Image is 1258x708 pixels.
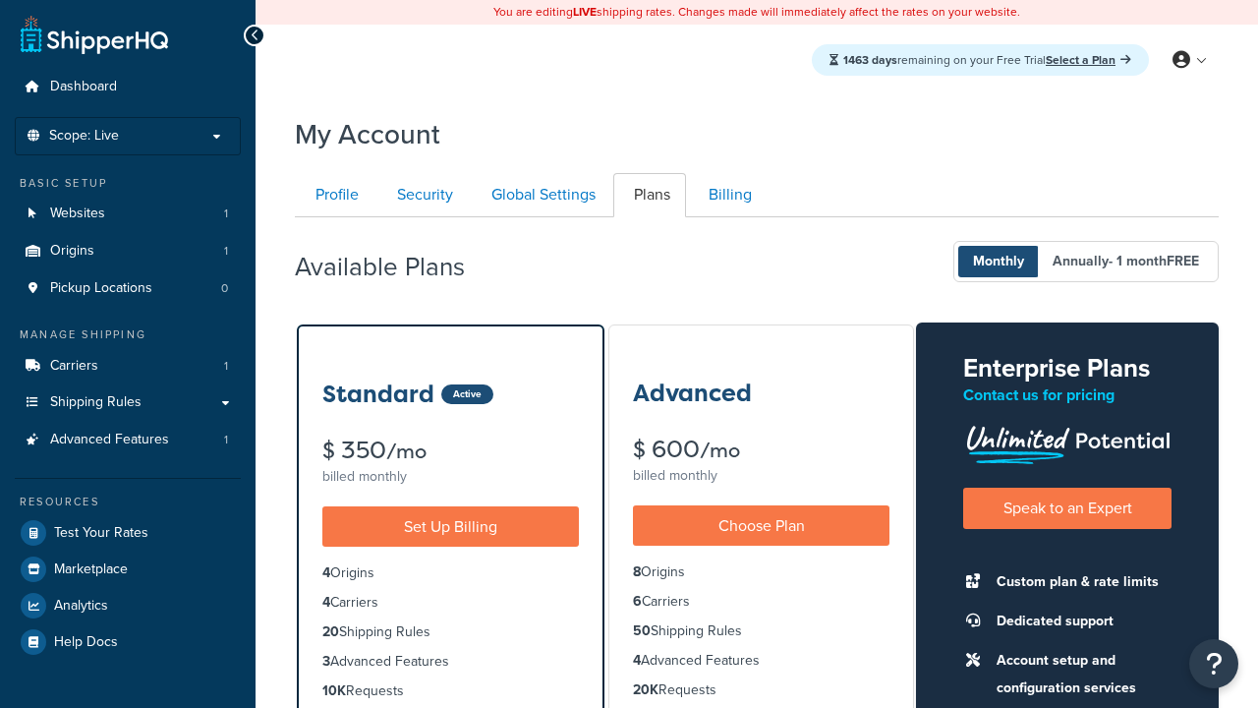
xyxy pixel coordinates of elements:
span: Carriers [50,358,98,375]
a: Select a Plan [1046,51,1131,69]
span: Dashboard [50,79,117,95]
div: remaining on your Free Trial [812,44,1149,76]
p: Contact us for pricing [963,382,1172,409]
a: Choose Plan [633,505,889,546]
div: Active [441,384,493,404]
strong: 4 [322,592,330,613]
span: Help Docs [54,634,118,651]
h2: Available Plans [295,253,494,281]
a: Test Your Rates [15,515,241,551]
span: 1 [224,206,228,222]
a: Help Docs [15,624,241,660]
span: Marketplace [54,561,128,578]
a: ShipperHQ Home [21,15,168,54]
h1: My Account [295,115,440,153]
a: Pickup Locations 0 [15,270,241,307]
li: Account setup and configuration services [987,647,1172,702]
span: Advanced Features [50,432,169,448]
strong: 50 [633,620,651,641]
strong: 3 [322,651,330,672]
li: Websites [15,196,241,232]
strong: 10K [322,680,346,701]
li: Pickup Locations [15,270,241,307]
a: Analytics [15,588,241,623]
a: Set Up Billing [322,506,579,547]
span: Shipping Rules [50,394,142,411]
div: Resources [15,494,241,510]
span: Test Your Rates [54,525,148,542]
strong: 1463 days [843,51,897,69]
strong: 20 [322,621,339,642]
span: 0 [221,280,228,297]
li: Origins [633,561,889,583]
li: Requests [633,679,889,701]
strong: 4 [633,650,641,671]
h2: Enterprise Plans [963,354,1172,383]
li: Advanced Features [322,651,579,673]
a: Speak to an Expert [963,488,1172,528]
a: Global Settings [471,173,611,217]
li: Requests [322,680,579,702]
li: Origins [322,562,579,584]
a: Carriers 1 [15,348,241,384]
li: Shipping Rules [322,621,579,643]
div: Manage Shipping [15,326,241,343]
li: Carriers [633,591,889,613]
a: Advanced Features 1 [15,422,241,458]
small: /mo [386,438,427,465]
a: Websites 1 [15,196,241,232]
strong: 20K [633,679,658,700]
span: Monthly [958,246,1039,277]
button: Monthly Annually- 1 monthFREE [953,241,1219,282]
li: Shipping Rules [633,620,889,642]
span: Analytics [54,598,108,615]
div: billed monthly [322,463,579,491]
a: Plans [613,173,686,217]
strong: 6 [633,591,642,612]
span: Pickup Locations [50,280,152,297]
span: 1 [224,432,228,448]
li: Carriers [322,592,579,614]
a: Marketplace [15,552,241,587]
strong: 8 [633,561,641,582]
div: $ 350 [322,439,579,463]
a: Shipping Rules [15,384,241,421]
li: Origins [15,233,241,269]
a: Billing [688,173,768,217]
div: $ 600 [633,438,889,462]
span: - 1 month [1109,251,1199,271]
a: Dashboard [15,69,241,105]
li: Advanced Features [633,650,889,672]
a: Profile [295,173,374,217]
b: FREE [1167,251,1199,271]
span: Scope: Live [49,128,119,145]
span: 1 [224,243,228,260]
a: Origins 1 [15,233,241,269]
strong: 4 [322,562,330,583]
small: /mo [700,437,740,464]
div: Basic Setup [15,175,241,192]
a: Security [376,173,469,217]
span: Websites [50,206,105,222]
span: Origins [50,243,94,260]
li: Advanced Features [15,422,241,458]
div: billed monthly [633,462,889,490]
span: Annually [1038,246,1214,277]
li: Custom plan & rate limits [987,568,1172,596]
h3: Advanced [633,381,752,406]
img: Unlimited Potential [963,419,1172,464]
li: Carriers [15,348,241,384]
button: Open Resource Center [1189,639,1238,688]
span: 1 [224,358,228,375]
h3: Standard [322,382,434,407]
li: Dedicated support [987,608,1172,635]
b: LIVE [573,3,597,21]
